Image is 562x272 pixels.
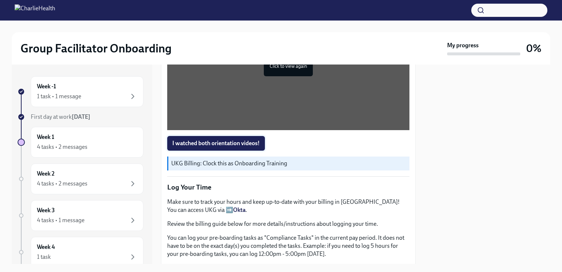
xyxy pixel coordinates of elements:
span: I watched both orientation videos! [172,140,260,147]
p: Log Your Time [167,183,409,192]
a: Week 24 tasks • 2 messages [18,163,143,194]
h6: Week 3 [37,206,55,214]
div: 1 task [37,253,51,261]
button: I watched both orientation videos! [167,136,265,151]
p: UKG Billing: Clock this as Onboarding Training [171,159,406,168]
p: Make sure to track your hours and keep up-to-date with your billing in [GEOGRAPHIC_DATA]! You can... [167,198,409,214]
div: 4 tasks • 1 message [37,216,85,224]
a: First day at work[DATE] [18,113,143,121]
div: 4 tasks • 2 messages [37,143,87,151]
p: Review the billing guide below for more details/instructions about logging your time. [167,220,409,228]
div: 4 tasks • 2 messages [37,180,87,188]
a: Week -11 task • 1 message [18,76,143,107]
p: You can log your pre-boarding tasks as "Compliance Tasks" in the current pay period. It does not ... [167,234,409,258]
h2: Group Facilitator Onboarding [20,41,172,56]
a: Week 41 task [18,237,143,268]
a: Week 14 tasks • 2 messages [18,127,143,158]
div: 1 task • 1 message [37,92,81,100]
h3: 0% [526,42,542,55]
span: First day at work [31,113,90,120]
h6: Week 2 [37,170,55,178]
h6: Week 1 [37,133,54,141]
a: Okta [233,206,246,213]
strong: My progress [447,41,479,49]
img: CharlieHealth [15,4,55,16]
h6: Week -1 [37,82,56,91]
a: Week 34 tasks • 1 message [18,200,143,231]
strong: [DATE] [72,113,90,120]
h6: Week 4 [37,243,55,251]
